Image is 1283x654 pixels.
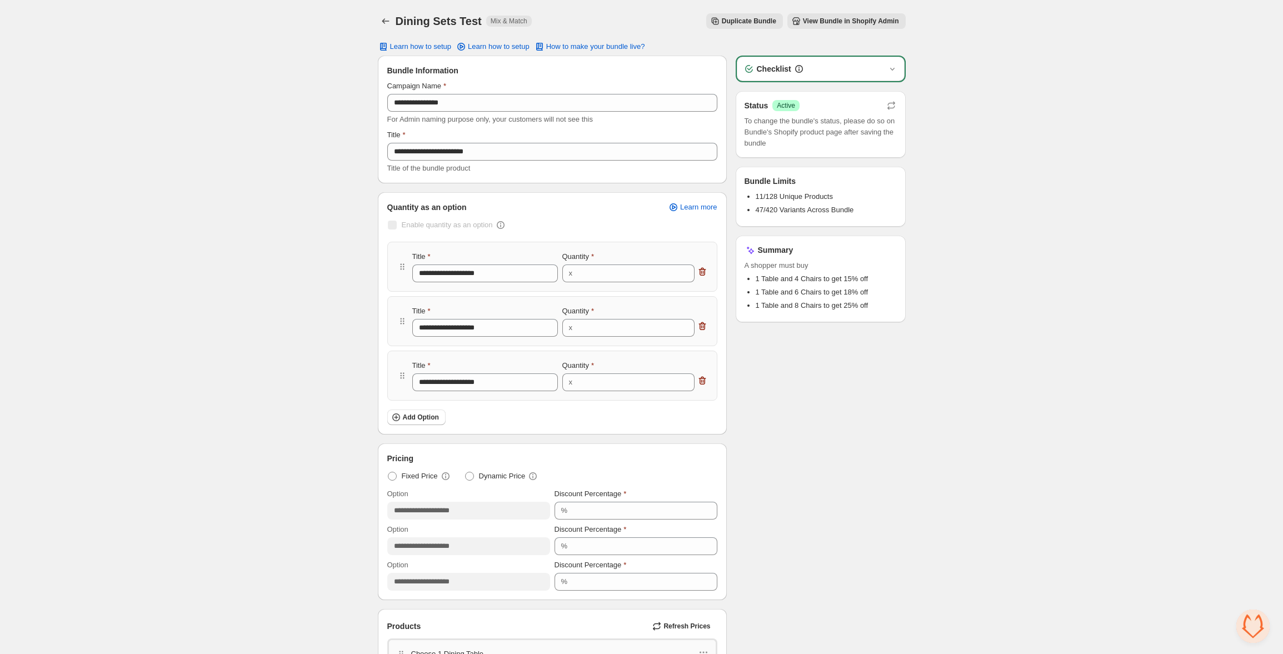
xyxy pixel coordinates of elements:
span: To change the bundle's status, please do so on Bundle's Shopify product page after saving the bundle [745,116,897,149]
h3: Checklist [757,63,791,74]
span: Learn how to setup [390,42,452,51]
button: Back [378,13,393,29]
span: Active [777,101,795,110]
a: Learn how to setup [449,39,536,54]
label: Title [412,360,431,371]
label: Discount Percentage [555,560,627,571]
div: x [569,322,573,333]
span: Enable quantity as an option [402,221,493,229]
li: 1 Table and 8 Chairs to get 25% off [756,300,897,311]
label: Title [412,306,431,317]
span: A shopper must buy [745,260,897,271]
span: Learn how to setup [468,42,530,51]
label: Quantity [562,306,594,317]
div: % [561,505,568,516]
span: Duplicate Bundle [722,17,776,26]
label: Title [412,251,431,262]
label: Option [387,524,408,535]
span: Pricing [387,453,413,464]
label: Option [387,560,408,571]
span: 47/420 Variants Across Bundle [756,206,854,214]
a: Learn more [661,199,723,215]
span: Products [387,621,421,632]
label: Quantity [562,251,594,262]
label: Campaign Name [387,81,447,92]
div: x [569,377,573,388]
span: How to make your bundle live? [546,42,645,51]
span: Dynamic Price [479,471,526,482]
span: Title of the bundle product [387,164,471,172]
span: View Bundle in Shopify Admin [803,17,899,26]
label: Quantity [562,360,594,371]
button: How to make your bundle live? [527,39,652,54]
button: Duplicate Bundle [706,13,783,29]
button: Refresh Prices [648,618,717,634]
h3: Status [745,100,768,111]
span: Mix & Match [491,17,527,26]
span: For Admin naming purpose only, your customers will not see this [387,115,593,123]
li: 1 Table and 6 Chairs to get 18% off [756,287,897,298]
h3: Bundle Limits [745,176,796,187]
button: Learn how to setup [371,39,458,54]
span: Refresh Prices [663,622,710,631]
a: Open chat [1236,610,1270,643]
div: % [561,576,568,587]
span: Fixed Price [402,471,438,482]
span: Learn more [680,203,717,212]
li: 1 Table and 4 Chairs to get 15% off [756,273,897,284]
h3: Summary [758,244,793,256]
label: Option [387,488,408,500]
button: View Bundle in Shopify Admin [787,13,906,29]
span: 11/128 Unique Products [756,192,833,201]
label: Title [387,129,406,141]
div: x [569,268,573,279]
button: Add Option [387,410,446,425]
span: Quantity as an option [387,202,467,213]
span: Bundle Information [387,65,458,76]
h1: Dining Sets Test [396,14,482,28]
label: Discount Percentage [555,488,627,500]
span: Add Option [403,413,439,422]
label: Discount Percentage [555,524,627,535]
div: % [561,541,568,552]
